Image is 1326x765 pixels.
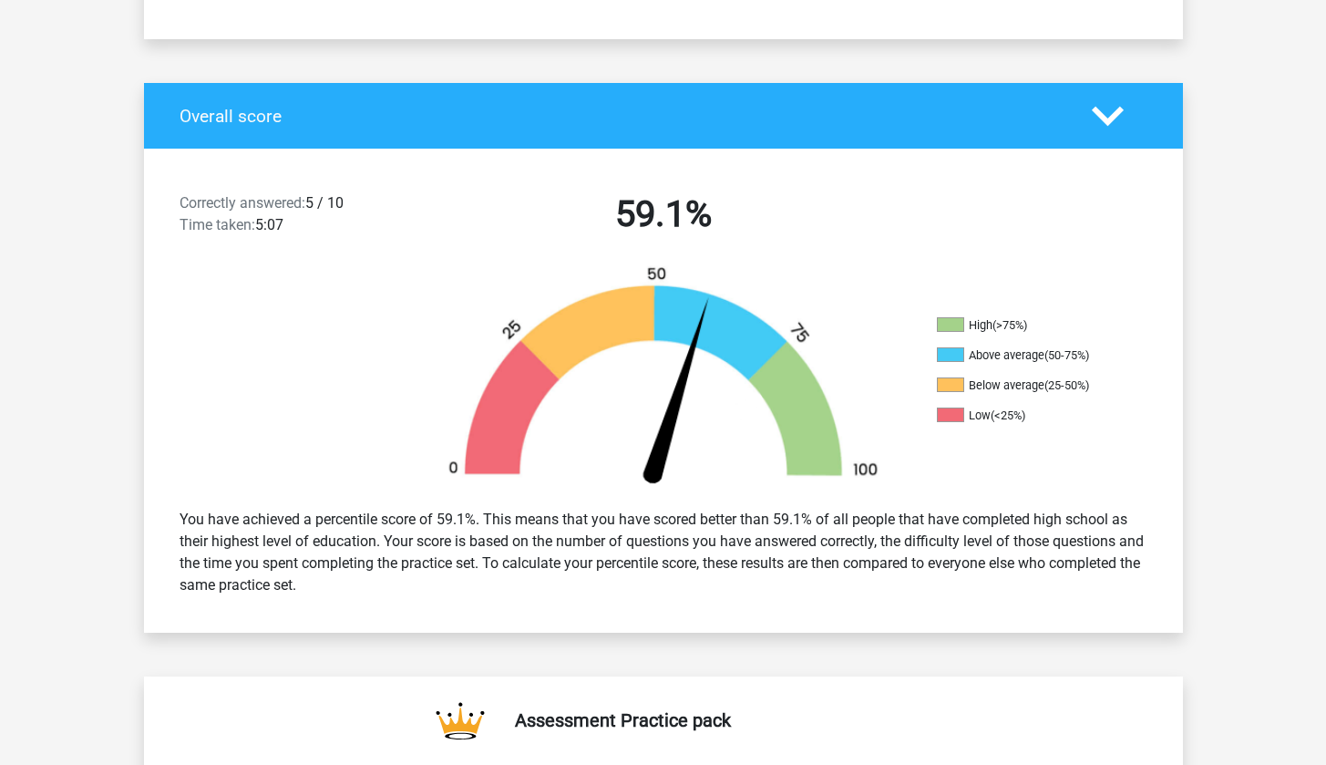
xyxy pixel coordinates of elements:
h4: Overall score [180,106,1064,127]
li: High [937,317,1119,334]
img: 59.be30519bd6d4.png [417,265,910,494]
div: (>75%) [992,318,1027,332]
div: (50-75%) [1044,348,1089,362]
div: 5 / 10 5:07 [166,192,415,243]
div: You have achieved a percentile score of 59.1%. This means that you have scored better than 59.1% ... [166,501,1161,604]
div: (25-50%) [1044,378,1089,392]
li: Above average [937,347,1119,364]
span: Correctly answered: [180,194,305,212]
div: (<25%) [991,408,1025,422]
li: Below average [937,377,1119,394]
li: Low [937,408,1119,424]
h2: 59.1% [428,192,899,236]
span: Time taken: [180,216,255,233]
